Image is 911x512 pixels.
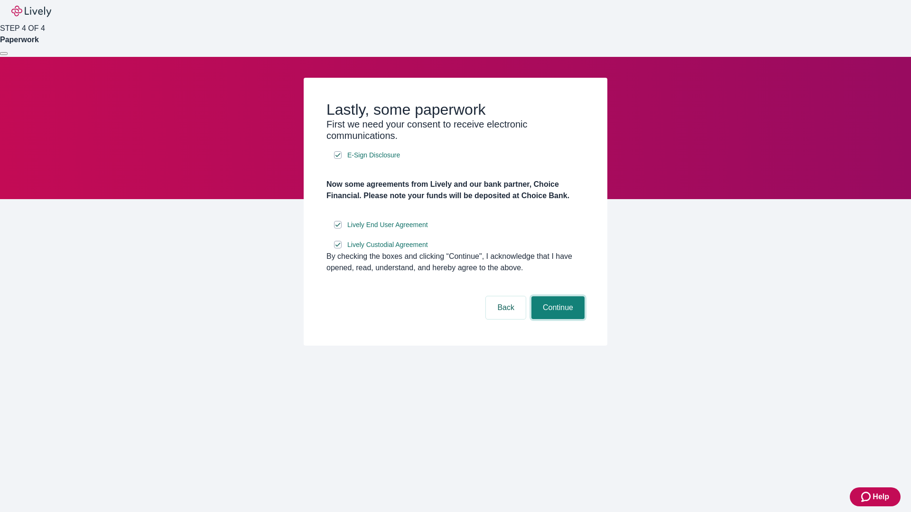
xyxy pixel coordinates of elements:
a: e-sign disclosure document [345,149,402,161]
h2: Lastly, some paperwork [326,101,585,119]
span: E-Sign Disclosure [347,150,400,160]
button: Zendesk support iconHelp [850,487,901,506]
svg: Zendesk support icon [861,491,873,503]
button: Continue [531,296,585,319]
button: Back [486,296,526,319]
div: By checking the boxes and clicking “Continue", I acknowledge that I have opened, read, understand... [326,251,585,274]
h3: First we need your consent to receive electronic communications. [326,119,585,141]
a: e-sign disclosure document [345,219,430,231]
img: Lively [11,6,51,17]
a: e-sign disclosure document [345,239,430,251]
span: Help [873,491,889,503]
span: Lively End User Agreement [347,220,428,230]
span: Lively Custodial Agreement [347,240,428,250]
h4: Now some agreements from Lively and our bank partner, Choice Financial. Please note your funds wi... [326,179,585,201]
